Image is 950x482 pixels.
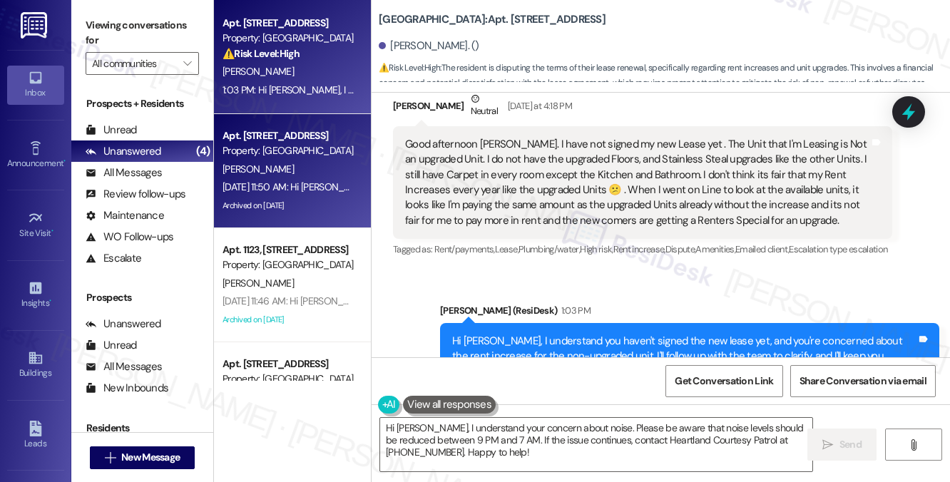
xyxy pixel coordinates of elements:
span: : The resident is disputing the terms of their lease renewal, specifically regarding rent increas... [379,61,950,91]
a: Site Visit • [7,206,64,245]
i:  [105,452,116,463]
span: [PERSON_NAME] [223,163,294,175]
span: • [51,226,53,236]
div: Prospects + Residents [71,96,213,111]
div: Archived on [DATE] [221,197,356,215]
button: Send [807,429,877,461]
div: [PERSON_NAME] [393,91,892,126]
span: Dispute , [665,243,696,255]
div: Good afternoon [PERSON_NAME]. I have not signed my new Lease yet . The Unit that I'm Leasing is N... [405,137,869,229]
span: High risk , [580,243,613,255]
div: New Inbounds [86,381,168,396]
div: Apt. [STREET_ADDRESS] [223,357,354,371]
button: Share Conversation via email [790,365,936,397]
div: Unanswered [86,317,161,332]
div: Review follow-ups [86,187,185,202]
a: Leads [7,416,64,455]
span: Share Conversation via email [800,374,926,389]
div: Residents [71,421,213,436]
div: Hi [PERSON_NAME], I understand you haven't signed the new lease yet, and you're concerned about t... [452,334,916,379]
i:  [908,439,919,451]
button: Get Conversation Link [665,365,782,397]
div: Apt. [STREET_ADDRESS] [223,128,354,143]
div: [DATE] at 4:18 PM [504,98,572,113]
span: • [49,296,51,306]
div: Property: [GEOGRAPHIC_DATA] [223,371,354,386]
div: Property: [GEOGRAPHIC_DATA] [223,257,354,272]
div: Apt. [STREET_ADDRESS] [223,16,354,31]
strong: ⚠️ Risk Level: High [223,47,300,60]
div: Unread [86,123,137,138]
button: New Message [90,446,195,469]
div: Property: [GEOGRAPHIC_DATA] [223,143,354,158]
img: ResiDesk Logo [21,12,50,39]
div: All Messages [86,165,162,180]
div: Maintenance [86,208,164,223]
input: All communities [92,52,176,75]
i:  [183,58,191,69]
span: Lease , [495,243,519,255]
span: • [63,156,66,166]
span: Escalation type escalation [789,243,887,255]
div: [DATE] 11:46 AM: Hi [PERSON_NAME], Just a reminder - Game Night is happening tonight! Check out t... [223,294,893,307]
span: Get Conversation Link [675,374,773,389]
strong: ⚠️ Risk Level: High [379,62,440,73]
span: Rent increase , [613,243,665,255]
div: Archived on [DATE] [221,311,356,329]
span: Rent/payments , [434,243,495,255]
a: Inbox [7,66,64,104]
div: Unanswered [86,144,161,159]
span: New Message [121,450,180,465]
div: Escalate [86,251,141,266]
a: Insights • [7,276,64,314]
div: [DATE] 11:50 AM: Hi [PERSON_NAME], Just a reminder - Game Night is happening tonight! Check out t... [223,180,894,193]
div: Unread [86,338,137,353]
div: [PERSON_NAME]. () [379,39,479,53]
i:  [822,439,833,451]
span: [PERSON_NAME] [223,277,294,289]
div: [PERSON_NAME] (ResiDesk) [440,303,939,323]
span: Amenities , [695,243,735,255]
div: Prospects [71,290,213,305]
div: Neutral [468,91,501,121]
span: Plumbing/water , [519,243,580,255]
div: All Messages [86,359,162,374]
span: Send [839,437,862,452]
div: (4) [193,140,213,163]
span: Emailed client , [735,243,789,255]
a: Buildings [7,346,64,384]
label: Viewing conversations for [86,14,199,52]
textarea: Hi [PERSON_NAME], I understand your concern about noise. Please be aware that noise levels should... [380,418,812,471]
span: [PERSON_NAME] [223,65,294,78]
div: WO Follow-ups [86,230,173,245]
b: [GEOGRAPHIC_DATA]: Apt. [STREET_ADDRESS] [379,12,606,27]
div: Apt. 1123, [STREET_ADDRESS] [223,242,354,257]
div: Tagged as: [393,239,892,260]
div: Property: [GEOGRAPHIC_DATA] [223,31,354,46]
div: 1:03 PM [558,303,591,318]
